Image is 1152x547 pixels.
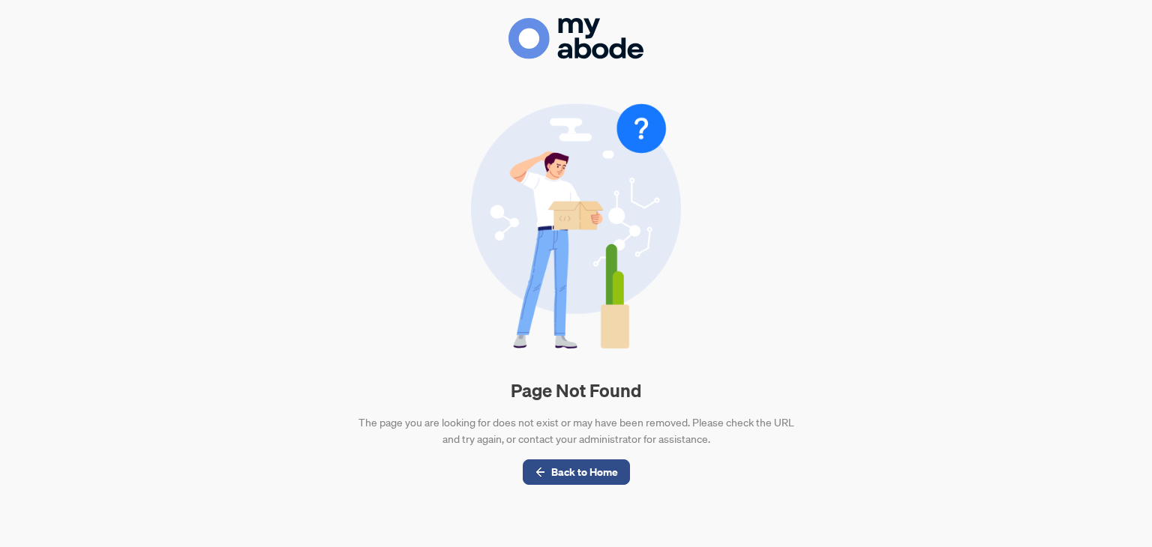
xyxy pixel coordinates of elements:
[523,459,630,485] button: Back to Home
[508,18,643,59] img: Logo
[511,378,641,402] h2: Page Not Found
[471,103,681,348] img: Null State Icon
[351,414,801,447] div: The page you are looking for does not exist or may have been removed. Please check the URL and tr...
[551,460,618,484] span: Back to Home
[535,467,545,477] span: arrow-left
